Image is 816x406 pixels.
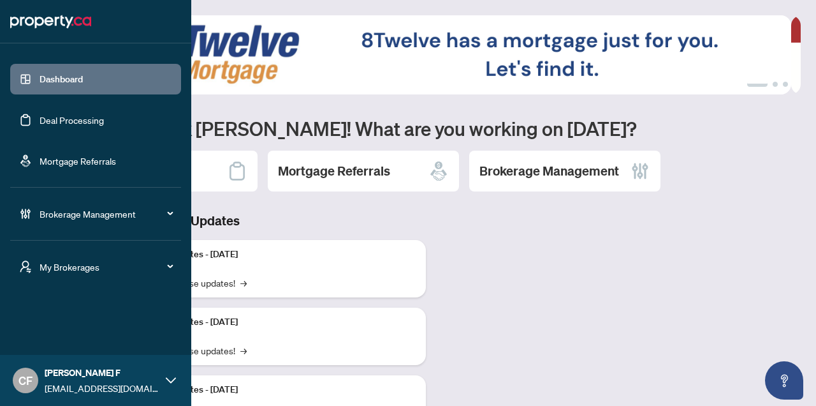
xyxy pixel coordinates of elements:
[765,361,803,400] button: Open asap
[134,248,416,262] p: Platform Updates - [DATE]
[66,212,426,230] h3: Brokerage & Industry Updates
[40,207,172,221] span: Brokerage Management
[18,372,33,389] span: CF
[747,82,768,87] button: 1
[240,276,247,290] span: →
[134,383,416,397] p: Platform Updates - [DATE]
[479,162,619,180] h2: Brokerage Management
[66,116,801,140] h1: Welcome back [PERSON_NAME]! What are you working on [DATE]?
[783,82,788,87] button: 3
[40,73,83,85] a: Dashboard
[773,82,778,87] button: 2
[10,11,91,32] img: logo
[19,260,32,273] span: user-switch
[278,162,390,180] h2: Mortgage Referrals
[40,114,104,126] a: Deal Processing
[240,343,247,357] span: →
[45,366,159,380] span: [PERSON_NAME] F
[40,155,116,167] a: Mortgage Referrals
[40,260,172,274] span: My Brokerages
[45,381,159,395] span: [EMAIL_ADDRESS][DOMAIN_NAME]
[134,315,416,329] p: Platform Updates - [DATE]
[66,15,791,94] img: Slide 0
